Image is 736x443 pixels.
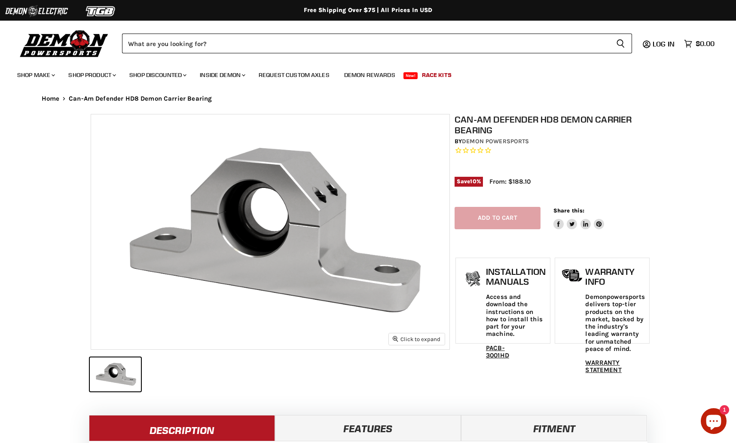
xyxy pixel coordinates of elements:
a: Race Kits [415,66,458,84]
button: IMAGE thumbnail [90,357,141,391]
img: Demon Powersports [17,28,111,58]
div: Free Shipping Over $75 | All Prices In USD [24,6,712,14]
a: Fitment [461,415,647,441]
span: Share this: [553,207,584,214]
a: $0.00 [680,37,719,50]
a: Request Custom Axles [252,66,336,84]
img: install_manual-icon.png [462,269,484,290]
form: Product [122,34,632,53]
h1: Warranty Info [585,267,644,287]
ul: Main menu [11,63,712,84]
span: From: $188.10 [489,178,531,185]
a: Demon Powersports [462,138,529,145]
input: Search [122,34,609,53]
a: Shop Discounted [123,66,192,84]
a: Inside Demon [193,66,250,84]
a: Features [275,415,461,441]
h1: Can-Am Defender HD8 Demon Carrier Bearing [455,114,650,135]
a: Demon Rewards [338,66,402,84]
a: PACB-3001HD [486,344,509,359]
nav: Breadcrumbs [24,95,712,102]
button: Click to expand [389,333,445,345]
span: New! [403,72,418,79]
button: Search [609,34,632,53]
span: $0.00 [696,40,715,48]
img: warranty-icon.png [562,269,583,282]
img: Demon Electric Logo 2 [4,3,69,19]
h1: Installation Manuals [486,267,546,287]
span: Click to expand [393,336,440,342]
a: WARRANTY STATEMENT [585,359,621,374]
a: Log in [649,40,680,48]
img: TGB Logo 2 [69,3,133,19]
span: Can-Am Defender HD8 Demon Carrier Bearing [69,95,212,102]
p: Demonpowersports delivers top-tier products on the market, backed by the industry's leading warra... [585,293,644,353]
img: IMAGE [91,114,449,349]
inbox-online-store-chat: Shopify online store chat [698,408,729,436]
a: Shop Make [11,66,60,84]
a: Home [42,95,60,102]
span: 10 [470,178,476,185]
span: Save % [455,177,483,186]
div: by [455,137,650,146]
span: Rated 0.0 out of 5 stars 0 reviews [455,146,650,155]
a: Shop Product [62,66,121,84]
span: Log in [653,40,675,48]
aside: Share this: [553,207,605,230]
p: Access and download the instructions on how to install this part for your machine. [486,293,546,338]
a: Description [89,415,275,441]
